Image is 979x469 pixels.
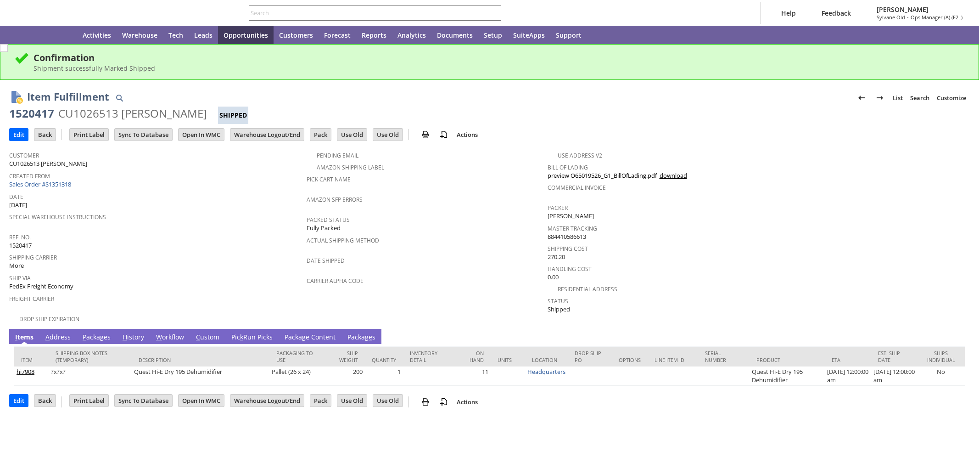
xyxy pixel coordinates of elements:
input: Sync To Database [115,395,172,407]
span: H [123,333,127,341]
div: Packaging to Use [276,350,317,363]
img: add-record.svg [438,396,449,407]
div: Shipped [218,107,248,124]
input: Pack [310,395,331,407]
span: CU1026513 [PERSON_NAME] [9,159,87,168]
span: Opportunities [224,31,268,40]
a: Headquarters [527,367,565,376]
a: List [889,90,906,105]
span: Shipped [548,305,570,314]
a: Shipping Carrier [9,254,57,261]
span: - [907,14,909,21]
span: More [9,261,24,270]
div: Product [756,356,818,363]
a: Commercial Invoice [548,184,606,192]
span: Feedback [822,9,851,17]
a: Freight Carrier [9,295,54,303]
div: Est. Ship Date [878,350,911,363]
span: 1520417 [9,241,32,250]
a: Drop Ship Expiration [19,315,79,323]
span: W [156,333,162,341]
td: ?x?x? [49,367,132,385]
a: Documents [431,26,478,44]
div: Shortcuts [33,26,55,44]
a: Special Warehouse Instructions [9,213,106,221]
a: Actual Shipping Method [307,237,379,244]
span: I [15,333,17,341]
a: Setup [478,26,508,44]
span: FedEx Freight Economy [9,282,73,291]
input: Sync To Database [115,129,172,141]
a: Recent Records [11,26,33,44]
span: Tech [168,31,183,40]
a: Leads [189,26,218,44]
span: Support [556,31,582,40]
div: ETA [832,356,864,363]
td: Quest Hi-E Dry 195 Dehumidifier [750,367,825,385]
a: Created From [9,172,50,180]
a: hi7908 [17,367,34,376]
input: Use Old [373,395,403,407]
a: Opportunities [218,26,274,44]
span: Setup [484,31,502,40]
a: Ship Via [9,274,31,282]
span: e [369,333,372,341]
div: Shipping Box Notes (Temporary) [56,350,125,363]
input: Warehouse Logout/End [230,129,304,141]
span: 884410586613 [548,232,586,241]
a: Home [55,26,77,44]
a: Amazon Shipping Label [317,164,384,171]
a: Residential Address [558,285,617,293]
a: Use Address V2 [558,152,602,159]
a: Date [9,193,23,201]
a: Activities [77,26,117,44]
span: P [83,333,86,341]
a: Pending Email [317,152,358,159]
h1: Item Fulfillment [27,89,109,104]
td: No [917,367,965,385]
span: [DATE] [9,201,27,209]
input: Use Old [337,395,367,407]
div: Location [532,356,561,363]
div: Options [619,356,641,363]
div: CU1026513 [PERSON_NAME] [58,106,207,121]
a: Packages [80,333,113,343]
span: A [45,333,50,341]
a: Reports [356,26,392,44]
div: Description [139,356,263,363]
input: Pack [310,129,331,141]
div: Inventory Detail [410,350,449,363]
svg: Home [61,29,72,40]
input: Open In WMC [179,395,224,407]
a: Address [43,333,73,343]
img: Previous [856,92,867,103]
input: Back [34,129,56,141]
input: Search [249,7,488,18]
span: Forecast [324,31,351,40]
a: Search [906,90,933,105]
a: SuiteApps [508,26,550,44]
td: 200 [324,367,365,385]
span: [PERSON_NAME] [877,5,962,14]
td: [DATE] 12:00:00 am [825,367,871,385]
a: History [120,333,146,343]
input: Print Label [70,129,108,141]
span: Leads [194,31,213,40]
a: Handling Cost [548,265,592,273]
div: On Hand [463,350,483,363]
svg: Search [488,7,499,18]
span: Reports [362,31,386,40]
input: Use Old [337,129,367,141]
a: Forecast [319,26,356,44]
a: Analytics [392,26,431,44]
div: Drop Ship PO [575,350,605,363]
td: Quest Hi-E Dry 195 Dehumidifier [132,367,269,385]
a: Customize [933,90,970,105]
a: preview O65019526_G1_BillOfLading.pdf [548,171,657,180]
div: Ship Weight [331,350,358,363]
span: Help [781,9,796,17]
input: Edit [10,129,28,141]
a: Packer [548,204,568,212]
span: 270.20 [548,253,565,261]
input: Use Old [373,129,403,141]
